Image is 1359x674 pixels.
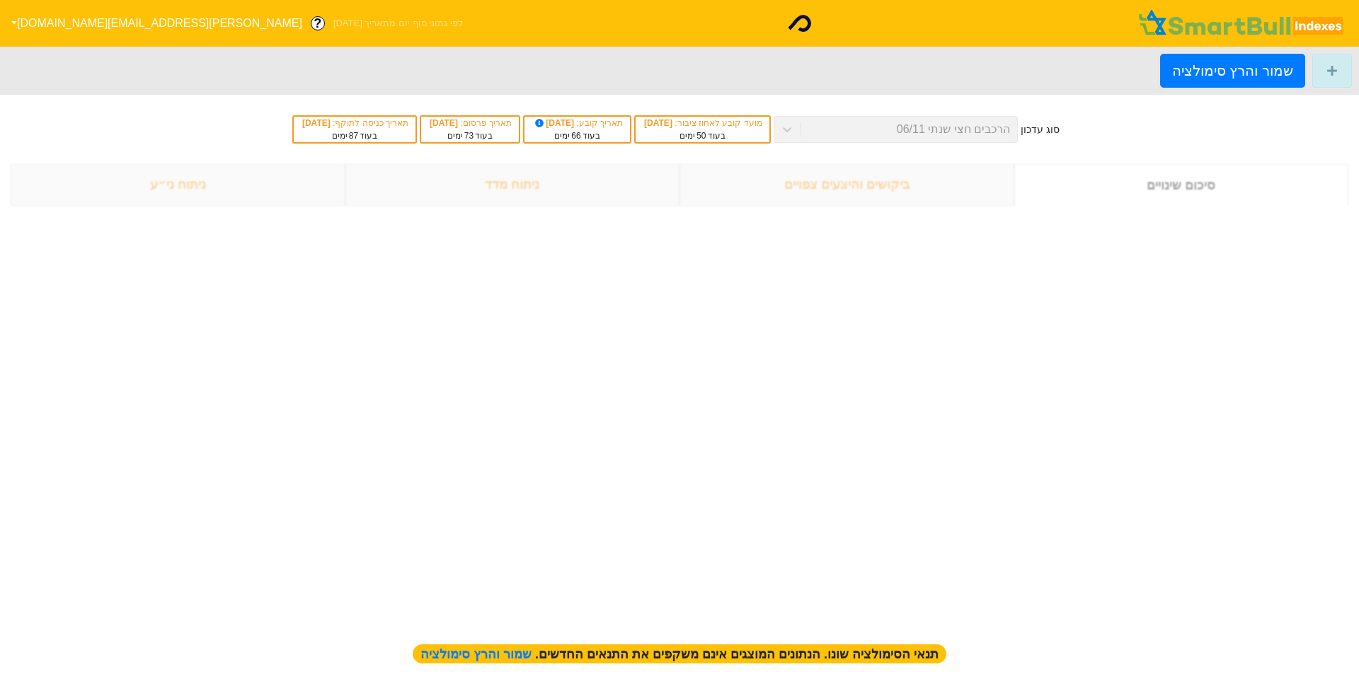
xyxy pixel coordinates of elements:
span: תנאי הסימולציה שונו. הנתונים המוצגים אינם משקפים את התנאים החדשים. [413,644,946,663]
div: סוג עדכון [1021,122,1060,137]
div: תאריך קובע : [532,117,623,129]
span: 73 [464,131,474,141]
span: ? [314,14,321,33]
span: 87 [349,131,358,141]
div: בעוד ימים [643,129,762,142]
div: ניתוח מדד [345,164,680,206]
span: [DATE] [302,118,333,128]
div: בעוד ימים [428,129,512,142]
div: סיכום שינויים [1014,164,1349,206]
div: ביקושים והיצעים צפויים [679,164,1014,206]
img: loading... [777,6,811,40]
img: SmartBull [1136,9,1348,37]
button: שמור והרץ סימולציה [1160,54,1305,88]
div: ניתוח ני״ע [11,164,345,206]
span: שמור והרץ סימולציה [420,647,535,661]
span: לפי נתוני סוף יום מתאריך [DATE] [333,16,463,30]
span: [DATE] [430,118,460,128]
div: תאריך כניסה לתוקף : [301,117,408,129]
div: בעוד ימים [301,129,408,142]
span: [DATE] [644,118,675,128]
div: מועד קובע לאחוז ציבור : [643,117,762,129]
span: [DATE] [533,118,577,128]
span: 66 [571,131,580,141]
span: 50 [696,131,706,141]
div: תאריך פרסום : [428,117,512,129]
div: בעוד ימים [532,129,623,142]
